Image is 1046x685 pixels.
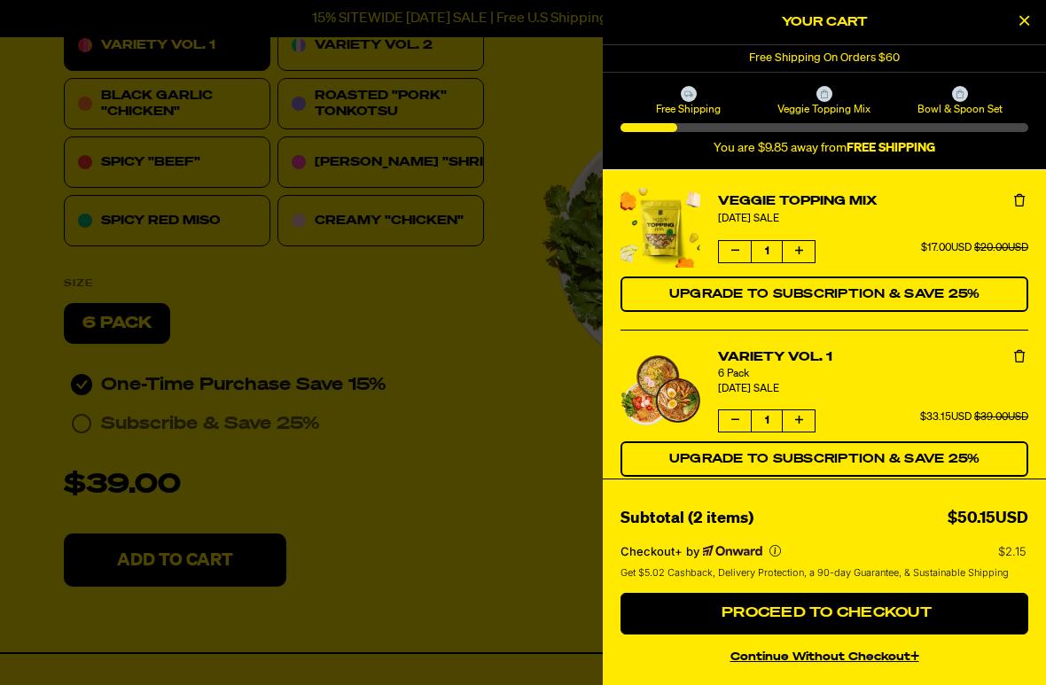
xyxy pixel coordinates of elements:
[621,141,1028,156] div: You are $9.85 away from
[1011,348,1028,366] button: Remove Variety Vol. 1
[974,412,1028,423] span: $39.00USD
[686,544,699,558] span: by
[974,243,1028,253] span: $20.00USD
[920,412,972,423] span: $33.15USD
[621,593,1028,635] button: Proceed to Checkout
[717,606,932,620] span: Proceed to Checkout
[621,355,700,425] img: Variety Vol. 1
[751,241,783,262] span: 1
[719,241,751,262] button: Decrease quantity of Veggie Topping Mix
[621,9,1028,35] h2: Your Cart
[921,243,972,253] span: $17.00USD
[621,441,1028,477] button: Switch Variety Vol. 1 to a Subscription
[623,102,753,116] span: Free Shipping
[718,367,1028,381] div: 6 Pack
[783,410,815,432] button: Increase quantity of Variety Vol. 1
[759,102,889,116] span: Veggie Topping Mix
[621,565,1009,580] span: Get $5.02 Cashback, Delivery Protection, a 90-day Guarantee, & Sustainable Shipping
[895,102,1026,116] span: Bowl & Spoon Set
[621,532,1028,593] section: Checkout+
[718,192,1028,211] a: Veggie Topping Mix
[1011,192,1028,210] button: Remove Veggie Topping Mix
[621,276,1028,312] button: Switch Veggie Topping Mix to a Subscription
[719,410,751,432] button: Decrease quantity of Variety Vol. 1
[621,510,753,526] span: Subtotal (2 items)
[621,188,700,268] img: Veggie Topping Mix
[718,381,1028,398] div: [DATE] SALE
[621,170,1028,330] li: product
[751,410,783,432] span: 1
[1011,9,1037,35] button: Close Cart
[998,544,1028,558] p: $2.15
[621,642,1028,667] button: continue without Checkout+
[669,288,980,300] span: Upgrade to Subscription & Save 25%
[603,45,1046,72] div: 1 of 1
[769,545,781,557] button: More info
[621,330,1028,494] li: product
[718,348,1028,367] a: Variety Vol. 1
[621,355,700,425] a: View details for Variety Vol. 1
[783,241,815,262] button: Increase quantity of Veggie Topping Mix
[669,453,980,465] span: Upgrade to Subscription & Save 25%
[621,188,700,268] a: View details for Veggie Topping Mix
[621,544,683,558] span: Checkout+
[948,506,1028,532] div: $50.15USD
[718,211,1028,228] div: [DATE] SALE
[703,545,762,557] a: Powered by Onward
[847,142,935,154] b: FREE SHIPPING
